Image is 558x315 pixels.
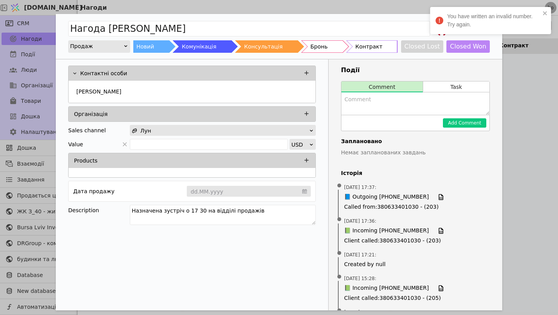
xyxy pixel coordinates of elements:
[336,267,343,287] span: •
[344,275,376,282] span: [DATE] 15:28 :
[336,210,343,230] span: •
[344,251,376,258] span: [DATE] 17:21 :
[291,139,309,150] div: USD
[446,40,490,53] button: Closed Won
[68,139,83,150] span: Value
[70,41,123,52] div: Продаж
[136,40,154,53] div: Новий
[344,294,487,302] span: Client called : 380633401030 - (205)
[132,128,137,133] img: affiliate-program.svg
[310,40,327,53] div: Бронь
[244,40,282,53] div: Консультація
[344,193,429,201] span: 📘 Outgoing [PHONE_NUMBER]
[344,184,376,191] span: [DATE] 17:37 :
[341,137,490,145] h4: Заплановано
[336,176,343,196] span: •
[302,187,307,195] svg: calendar
[401,40,444,53] button: Closed Lost
[341,66,490,75] h3: Події
[76,88,121,96] p: [PERSON_NAME]
[344,218,376,225] span: [DATE] 17:36 :
[341,81,423,92] button: Comment
[344,237,487,245] span: Client called : 380633401030 - (203)
[182,40,216,53] div: Комунікація
[336,244,343,263] span: •
[130,205,316,225] textarea: Назначена зустріч о 17 30 на відділі продажів
[447,12,540,29] div: You have written an invalid number. Try again.
[443,118,486,128] button: Add Comment
[344,260,487,268] span: Created by null
[344,203,487,211] span: Called from : 380633401030 - (203)
[56,14,502,310] div: Add Opportunity
[74,110,108,118] p: Організація
[68,205,130,216] div: Description
[68,125,106,136] div: Sales channel
[73,186,114,197] div: Дата продажу
[542,10,548,16] button: close
[140,125,151,136] span: Лун
[80,69,127,78] p: Контактні особи
[341,149,490,157] p: Немає запланованих завдань
[341,169,490,177] h4: Історія
[344,227,429,235] span: 📗 Incoming [PHONE_NUMBER]
[74,157,97,165] p: Products
[344,284,429,292] span: 📗 Incoming [PHONE_NUMBER]
[423,81,489,92] button: Task
[355,40,382,53] div: Контракт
